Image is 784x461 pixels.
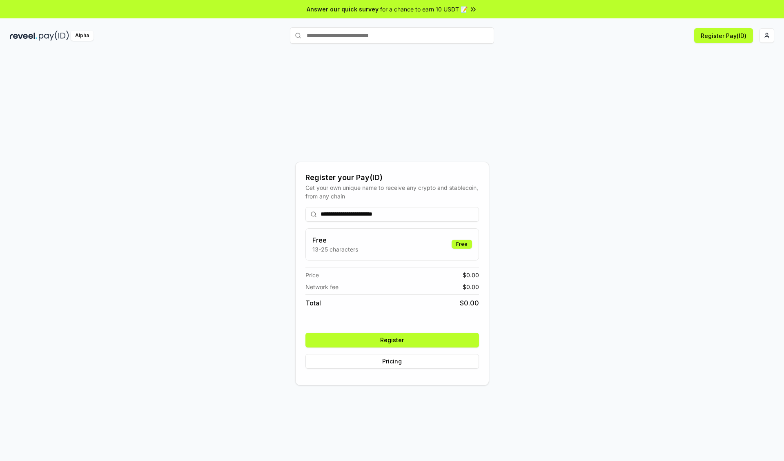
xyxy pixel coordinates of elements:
[305,271,319,279] span: Price
[305,298,321,308] span: Total
[694,28,753,43] button: Register Pay(ID)
[463,271,479,279] span: $ 0.00
[39,31,69,41] img: pay_id
[305,172,479,183] div: Register your Pay(ID)
[380,5,468,13] span: for a chance to earn 10 USDT 📝
[312,245,358,254] p: 13-25 characters
[305,183,479,200] div: Get your own unique name to receive any crypto and stablecoin, from any chain
[307,5,379,13] span: Answer our quick survey
[305,283,339,291] span: Network fee
[71,31,94,41] div: Alpha
[10,31,37,41] img: reveel_dark
[312,235,358,245] h3: Free
[305,354,479,369] button: Pricing
[452,240,472,249] div: Free
[305,333,479,347] button: Register
[460,298,479,308] span: $ 0.00
[463,283,479,291] span: $ 0.00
